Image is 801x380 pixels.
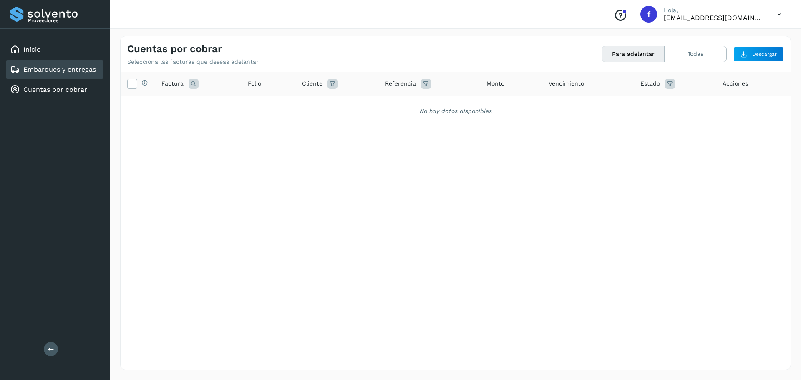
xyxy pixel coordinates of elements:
[640,79,660,88] span: Estado
[6,81,103,99] div: Cuentas por cobrar
[248,79,261,88] span: Folio
[664,14,764,22] p: facturacion@transportesglp.com
[131,107,780,116] div: No hay datos disponibles
[6,40,103,59] div: Inicio
[486,79,504,88] span: Monto
[28,18,100,23] p: Proveedores
[23,65,96,73] a: Embarques y entregas
[127,58,259,65] p: Selecciona las facturas que deseas adelantar
[549,79,584,88] span: Vencimiento
[665,46,726,62] button: Todas
[302,79,322,88] span: Cliente
[752,50,777,58] span: Descargar
[127,43,222,55] h4: Cuentas por cobrar
[664,7,764,14] p: Hola,
[23,86,87,93] a: Cuentas por cobrar
[23,45,41,53] a: Inicio
[723,79,748,88] span: Acciones
[602,46,665,62] button: Para adelantar
[385,79,416,88] span: Referencia
[161,79,184,88] span: Factura
[6,60,103,79] div: Embarques y entregas
[733,47,784,62] button: Descargar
